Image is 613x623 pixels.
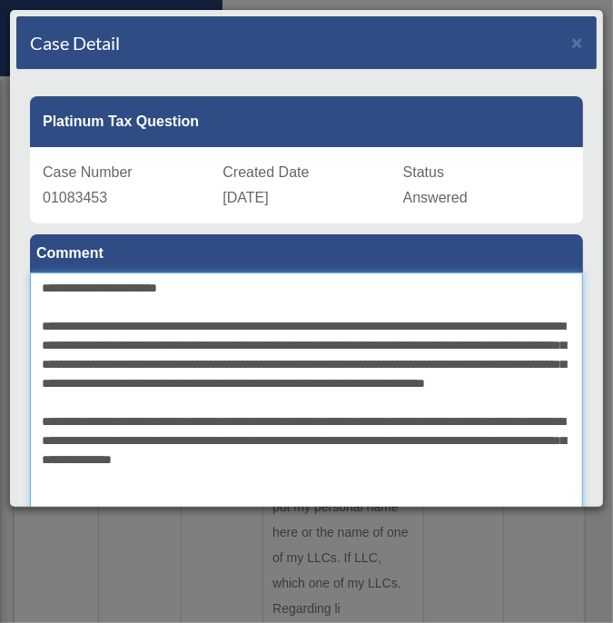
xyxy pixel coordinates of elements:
[43,164,133,180] span: Case Number
[222,164,309,180] span: Created Date
[571,33,583,52] button: Close
[43,190,107,205] span: 01083453
[222,190,268,205] span: [DATE]
[30,234,583,272] label: Comment
[30,96,583,147] div: Platinum Tax Question
[403,164,444,180] span: Status
[403,190,468,205] span: Answered
[30,30,120,55] h4: Case Detail
[571,32,583,53] span: ×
